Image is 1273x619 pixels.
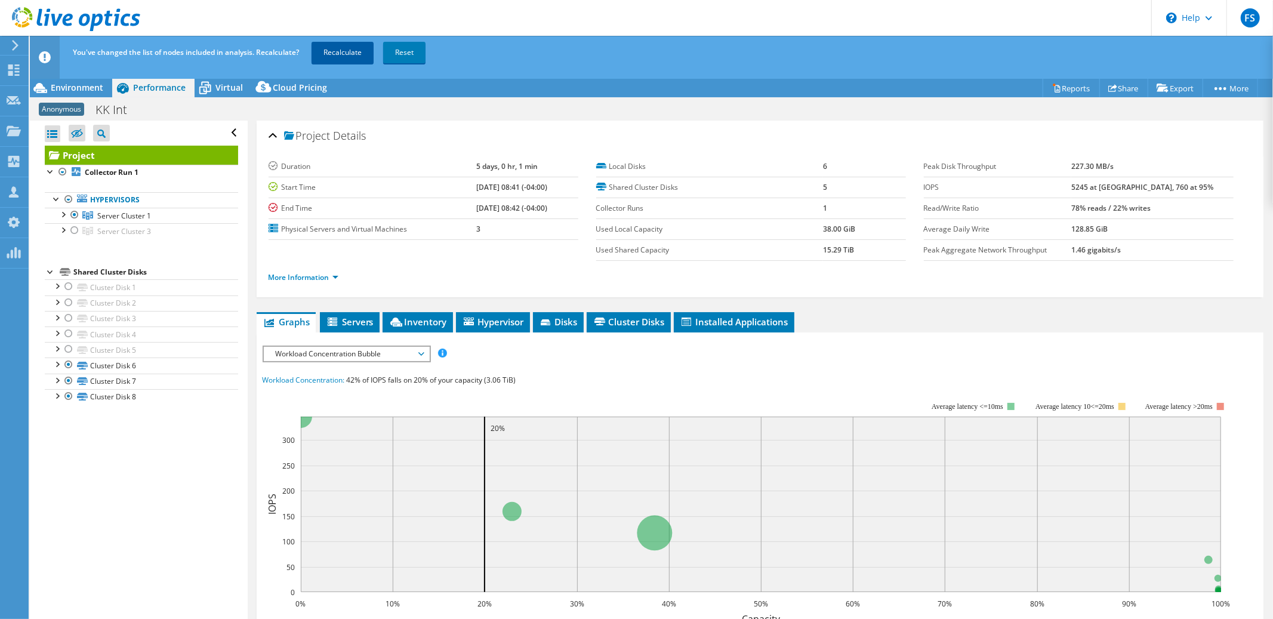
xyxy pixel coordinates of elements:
a: Cluster Disk 5 [45,342,238,358]
span: Project [284,130,331,142]
h1: KK Int [90,103,146,116]
text: 300 [282,435,295,445]
span: 42% of IOPS falls on 20% of your capacity (3.06 TiB) [347,375,516,385]
a: Export [1148,79,1203,97]
a: Cluster Disk 7 [45,374,238,389]
b: 3 [476,224,480,234]
b: 1.46 gigabits/s [1071,245,1121,255]
a: Project [45,146,238,165]
span: Graphs [263,316,310,328]
text: 100% [1212,599,1230,609]
text: Average latency >20ms [1145,402,1212,411]
span: Disks [539,316,578,328]
text: 10% [386,599,400,609]
tspan: Average latency <=10ms [932,402,1003,411]
span: Virtual [215,82,243,93]
label: Used Local Capacity [596,223,823,235]
text: 0 [291,587,295,598]
b: 1 [823,203,827,213]
a: Cluster Disk 8 [45,389,238,405]
label: Peak Aggregate Network Throughput [924,244,1072,256]
text: 0% [295,599,306,609]
a: Recalculate [312,42,374,63]
text: 70% [938,599,952,609]
a: Server Cluster 1 [45,208,238,223]
b: 128.85 GiB [1071,224,1108,234]
text: 30% [570,599,584,609]
b: 78% reads / 22% writes [1071,203,1151,213]
span: Cluster Disks [593,316,665,328]
b: 5 [823,182,827,192]
label: Peak Disk Throughput [924,161,1072,173]
label: Start Time [269,181,476,193]
span: Servers [326,316,374,328]
span: Details [334,128,366,143]
text: 80% [1030,599,1044,609]
b: 6 [823,161,827,171]
label: Duration [269,161,476,173]
span: Server Cluster 3 [97,226,151,236]
tspan: Average latency 10<=20ms [1035,402,1114,411]
b: 38.00 GiB [823,224,855,234]
span: You've changed the list of nodes included in analysis. Recalculate? [73,47,299,57]
div: Shared Cluster Disks [73,265,238,279]
label: Average Daily Write [924,223,1072,235]
b: Collector Run 1 [85,167,138,177]
text: 20% [477,599,492,609]
label: Used Shared Capacity [596,244,823,256]
a: Collector Run 1 [45,165,238,180]
span: Workload Concentration Bubble [270,347,423,361]
text: 100 [282,537,295,547]
label: Physical Servers and Virtual Machines [269,223,476,235]
b: 227.30 MB/s [1071,161,1114,171]
text: 50 [286,562,295,572]
a: More Information [269,272,338,282]
text: 40% [662,599,676,609]
label: End Time [269,202,476,214]
b: 5245 at [GEOGRAPHIC_DATA], 760 at 95% [1071,182,1213,192]
a: Cluster Disk 4 [45,327,238,342]
text: 20% [491,423,505,433]
text: 150 [282,512,295,522]
span: Server Cluster 1 [97,211,151,221]
span: Installed Applications [680,316,788,328]
span: Inventory [389,316,447,328]
text: 60% [846,599,860,609]
a: Cluster Disk 2 [45,295,238,311]
a: More [1203,79,1258,97]
a: Cluster Disk 1 [45,279,238,295]
label: IOPS [924,181,1072,193]
span: Workload Concentration: [263,375,345,385]
a: Share [1099,79,1148,97]
a: Server Cluster 3 [45,223,238,239]
span: Performance [133,82,186,93]
a: Cluster Disk 3 [45,311,238,327]
span: Anonymous [39,103,84,116]
span: Environment [51,82,103,93]
label: Shared Cluster Disks [596,181,823,193]
text: 250 [282,461,295,471]
text: IOPS [266,494,279,515]
a: Reset [383,42,426,63]
svg: \n [1166,13,1177,23]
b: 15.29 TiB [823,245,854,255]
a: Reports [1043,79,1100,97]
span: Cloud Pricing [273,82,327,93]
a: Cluster Disk 6 [45,358,238,373]
b: [DATE] 08:41 (-04:00) [476,182,547,192]
label: Collector Runs [596,202,823,214]
b: [DATE] 08:42 (-04:00) [476,203,547,213]
label: Read/Write Ratio [924,202,1072,214]
span: Hypervisor [462,316,524,328]
text: 200 [282,486,295,496]
label: Local Disks [596,161,823,173]
b: 5 days, 0 hr, 1 min [476,161,538,171]
a: Hypervisors [45,192,238,208]
text: 50% [754,599,768,609]
span: FS [1241,8,1260,27]
text: 90% [1122,599,1136,609]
